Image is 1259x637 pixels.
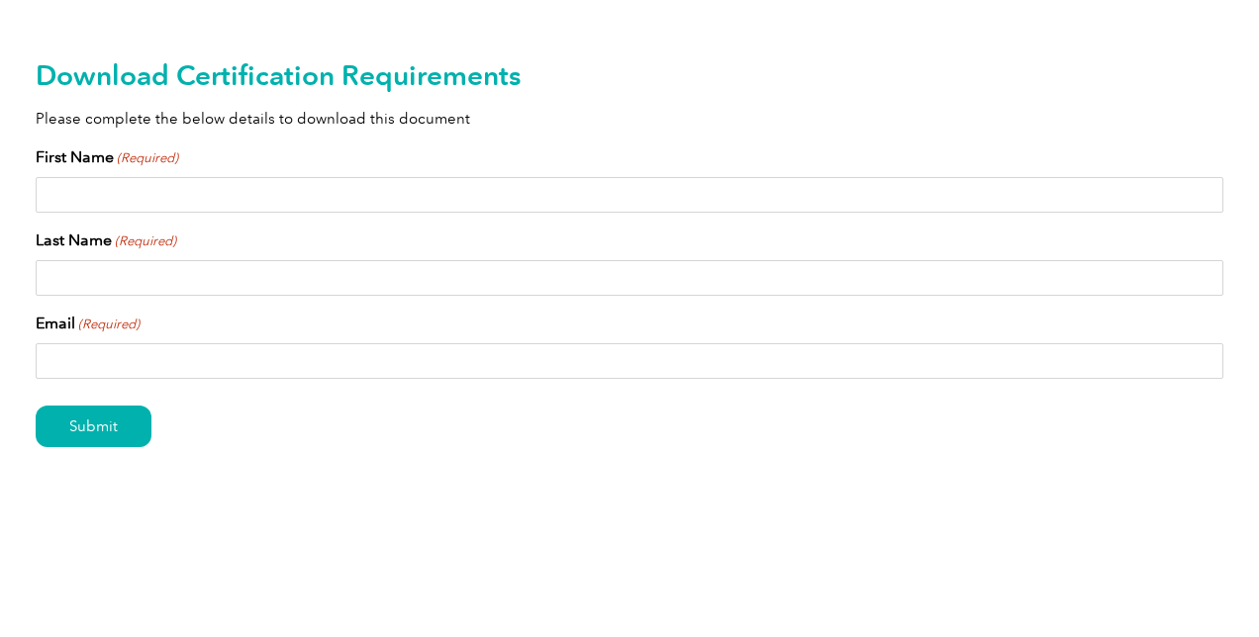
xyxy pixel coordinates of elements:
[36,145,178,169] label: First Name
[36,312,140,335] label: Email
[36,228,176,252] label: Last Name
[114,231,177,251] span: (Required)
[36,406,151,447] input: Submit
[36,59,1223,91] h2: Download Certification Requirements
[36,108,1223,130] p: Please complete the below details to download this document
[77,315,141,334] span: (Required)
[116,148,179,168] span: (Required)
